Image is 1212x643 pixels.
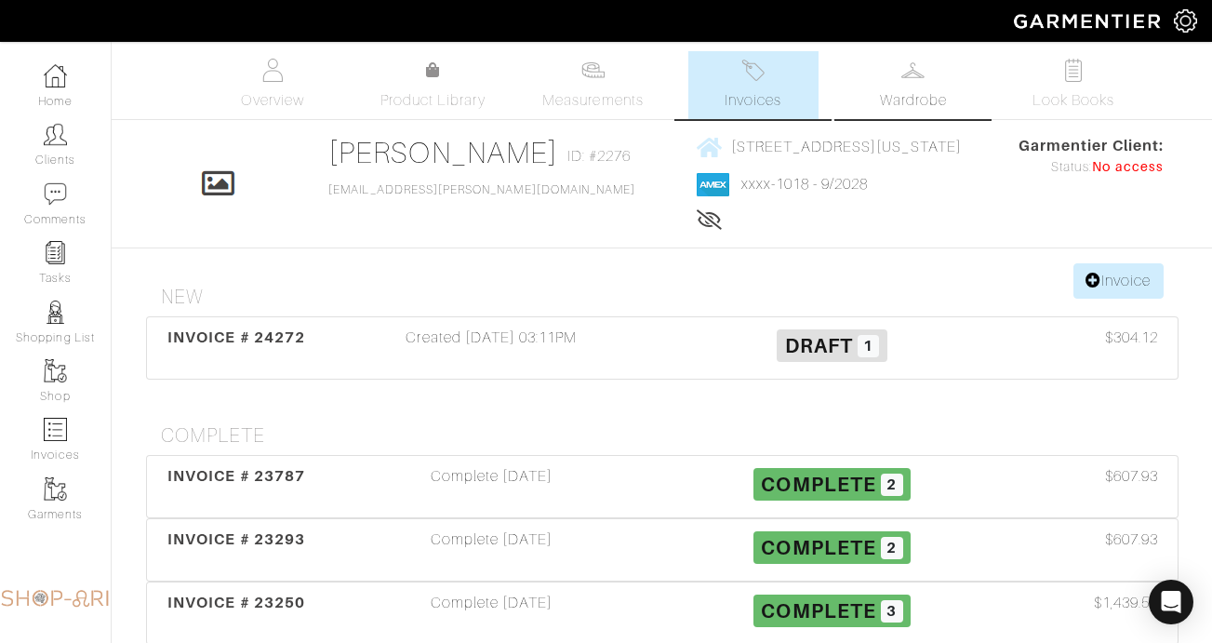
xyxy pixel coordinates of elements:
a: Overview [207,51,338,119]
span: $1,439.55 [1094,592,1158,614]
div: Complete [DATE] [322,529,662,571]
span: ID: #2276 [567,145,631,167]
img: orders-27d20c2124de7fd6de4e0e44c1d41de31381a507db9b33961299e4e07d508b8c.svg [741,59,765,82]
span: Look Books [1032,89,1115,112]
div: Status: [1019,157,1164,178]
a: Invoice [1073,263,1163,299]
span: 2 [881,537,903,559]
a: [STREET_ADDRESS][US_STATE] [697,135,961,158]
img: comment-icon-a0a6a9ef722e966f86d9cbdc48e553b5cf19dbc54f86b18d962a5391bc8f6eb6.png [44,182,67,206]
span: Wardrobe [880,89,947,112]
span: 3 [881,600,903,623]
a: [PERSON_NAME] [328,136,558,169]
a: INVOICE # 23787 Complete [DATE] Complete 2 $607.93 [146,455,1179,518]
img: todo-9ac3debb85659649dc8f770b8b6100bb5dab4b48dedcbae339e5042a72dfd3cc.svg [1061,59,1085,82]
img: garments-icon-b7da505a4dc4fd61783c78ac3ca0ef83fa9d6f193b1c9dc38574b1d14d53ca28.png [44,359,67,382]
img: american_express-1200034d2e149cdf2cc7894a33a747db654cf6f8355cb502592f1d228b2ac700.png [697,173,729,196]
a: INVOICE # 24272 Created [DATE] 03:11PM Draft 1 $304.12 [146,316,1179,380]
a: Look Books [1008,51,1139,119]
span: No access [1092,157,1163,178]
h4: New [161,286,1179,309]
span: Garmentier Client: [1019,135,1164,157]
div: Complete [DATE] [322,592,662,635]
a: xxxx-1018 - 9/2028 [741,176,869,193]
span: Complete [761,599,875,623]
img: gear-icon-white-bd11855cb880d31180b6d7d6211b90ccbf57a29d726f0c71d8c61bd08dd39cc2.png [1174,9,1197,33]
a: INVOICE # 23293 Complete [DATE] Complete 2 $607.93 [146,518,1179,582]
img: clients-icon-6bae9207a08558b7cb47a8932f037763ab4055f8c8b6bfacd5dc20c3e0201464.png [44,123,67,146]
span: INVOICE # 24272 [167,328,305,346]
span: INVOICE # 23293 [167,530,305,548]
span: $607.93 [1105,465,1158,488]
a: Measurements [527,51,659,119]
div: Open Intercom Messenger [1149,580,1193,624]
span: Measurements [542,89,644,112]
span: Product Library [380,89,486,112]
img: stylists-icon-eb353228a002819b7ec25b43dbf5f0378dd9e0616d9560372ff212230b889e62.png [44,301,67,324]
span: $607.93 [1105,529,1158,551]
img: measurements-466bbee1fd09ba9460f595b01e5d73f9e2bff037440d3c8f018324cb6cdf7a4a.svg [581,59,605,82]
span: Invoices [725,89,781,112]
span: Draft [785,334,853,357]
a: Invoices [688,51,819,119]
div: Created [DATE] 03:11PM [322,327,662,369]
span: Overview [241,89,303,112]
img: garmentier-logo-header-white-b43fb05a5012e4ada735d5af1a66efaba907eab6374d6393d1fbf88cb4ef424d.png [1005,5,1174,37]
img: garments-icon-b7da505a4dc4fd61783c78ac3ca0ef83fa9d6f193b1c9dc38574b1d14d53ca28.png [44,477,67,501]
span: INVOICE # 23787 [167,467,305,485]
span: INVOICE # 23250 [167,594,305,611]
span: 1 [858,335,880,357]
img: dashboard-icon-dbcd8f5a0b271acd01030246c82b418ddd0df26cd7fceb0bd07c9910d44c42f6.png [44,64,67,87]
img: wardrobe-487a4870c1b7c33e795ec22d11cfc2ed9d08956e64fb3008fe2437562e282088.svg [901,59,925,82]
span: 2 [881,474,903,496]
a: Product Library [367,60,498,112]
img: reminder-icon-8004d30b9f0a5d33ae49ab947aed9ed385cf756f9e5892f1edd6e32f2345188e.png [44,241,67,264]
span: Complete [761,473,875,496]
img: orders-icon-0abe47150d42831381b5fb84f609e132dff9fe21cb692f30cb5eec754e2cba89.png [44,418,67,441]
h4: Complete [161,424,1179,448]
a: Wardrobe [848,51,979,119]
a: [EMAIL_ADDRESS][PERSON_NAME][DOMAIN_NAME] [328,183,635,196]
span: [STREET_ADDRESS][US_STATE] [731,139,962,155]
span: Complete [761,536,875,559]
img: basicinfo-40fd8af6dae0f16599ec9e87c0ef1c0a1fdea2edbe929e3d69a839185d80c458.svg [261,59,285,82]
div: Complete [DATE] [322,465,662,508]
span: $304.12 [1105,327,1158,349]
